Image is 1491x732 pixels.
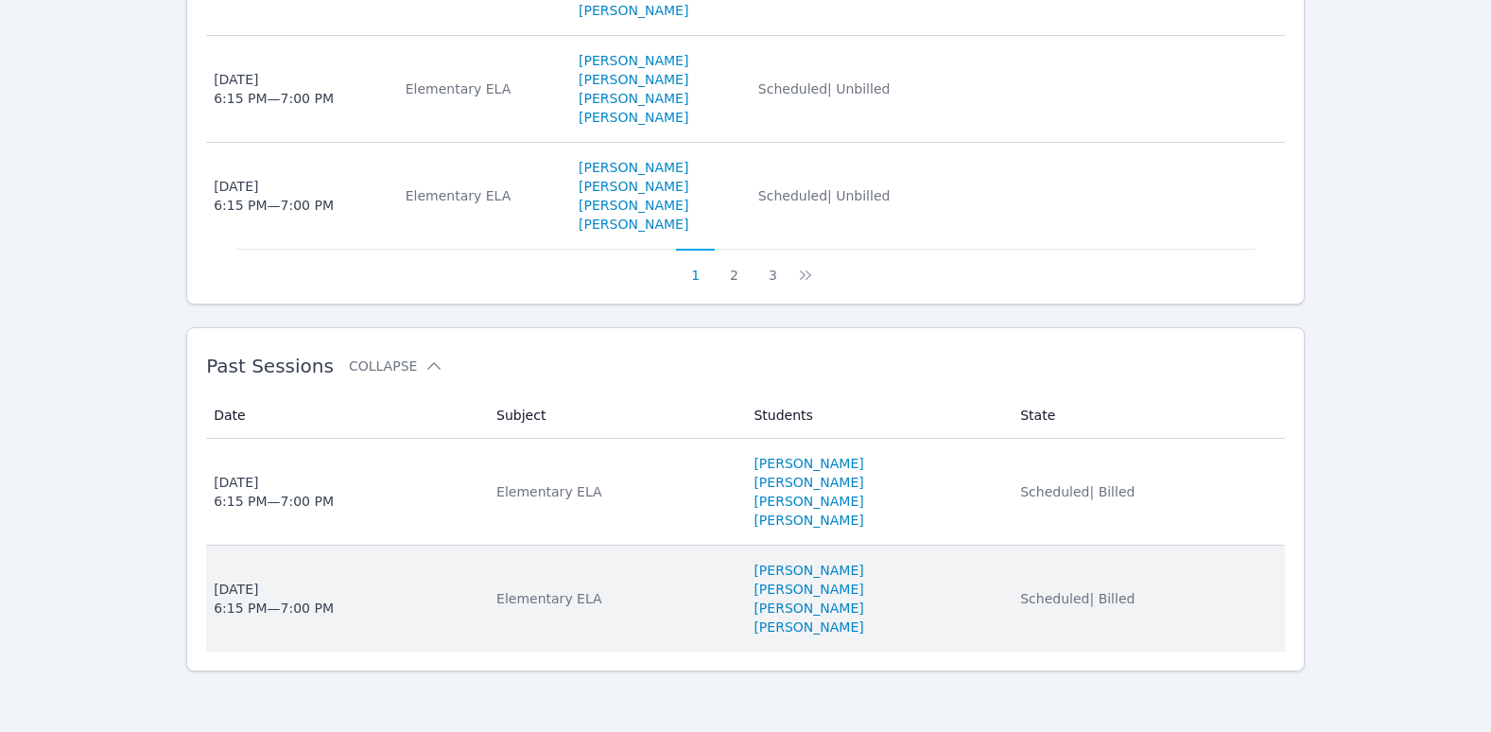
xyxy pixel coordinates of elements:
a: [PERSON_NAME] [579,196,688,215]
th: Date [206,392,485,439]
div: [DATE] 6:15 PM — 7:00 PM [214,473,334,511]
div: Elementary ELA [496,482,731,501]
a: [PERSON_NAME] [754,580,863,599]
a: [PERSON_NAME] [754,492,863,511]
div: Elementary ELA [406,79,556,98]
a: [PERSON_NAME] [754,618,863,636]
a: [PERSON_NAME] [579,1,688,20]
a: [PERSON_NAME] [754,511,863,530]
button: 1 [676,249,715,285]
th: Subject [485,392,742,439]
div: [DATE] 6:15 PM — 7:00 PM [214,70,334,108]
a: [PERSON_NAME] [754,561,863,580]
span: Scheduled | Billed [1020,591,1135,606]
span: Past Sessions [206,355,334,377]
a: [PERSON_NAME] [579,89,688,108]
th: Students [742,392,1009,439]
a: [PERSON_NAME] [579,70,688,89]
a: [PERSON_NAME] [754,599,863,618]
span: Scheduled | Unbilled [758,81,891,96]
th: State [1009,392,1285,439]
tr: [DATE]6:15 PM—7:00 PMElementary ELA[PERSON_NAME][PERSON_NAME][PERSON_NAME][PERSON_NAME]Scheduled|... [206,546,1285,652]
a: [PERSON_NAME] [579,51,688,70]
a: [PERSON_NAME] [579,158,688,177]
tr: [DATE]6:15 PM—7:00 PMElementary ELA[PERSON_NAME][PERSON_NAME][PERSON_NAME][PERSON_NAME]Scheduled|... [206,143,1285,249]
a: [PERSON_NAME] [579,108,688,127]
a: [PERSON_NAME] [754,473,863,492]
button: 2 [715,249,754,285]
tr: [DATE]6:15 PM—7:00 PMElementary ELA[PERSON_NAME][PERSON_NAME][PERSON_NAME][PERSON_NAME]Scheduled|... [206,439,1285,546]
a: [PERSON_NAME] [579,177,688,196]
a: [PERSON_NAME] [579,215,688,234]
button: Collapse [349,357,443,375]
a: [PERSON_NAME] [754,454,863,473]
button: 3 [754,249,792,285]
div: [DATE] 6:15 PM — 7:00 PM [214,177,334,215]
span: Scheduled | Billed [1020,484,1135,499]
div: Elementary ELA [496,589,731,608]
div: [DATE] 6:15 PM — 7:00 PM [214,580,334,618]
tr: [DATE]6:15 PM—7:00 PMElementary ELA[PERSON_NAME][PERSON_NAME][PERSON_NAME][PERSON_NAME]Scheduled|... [206,36,1285,143]
div: Elementary ELA [406,186,556,205]
span: Scheduled | Unbilled [758,188,891,203]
